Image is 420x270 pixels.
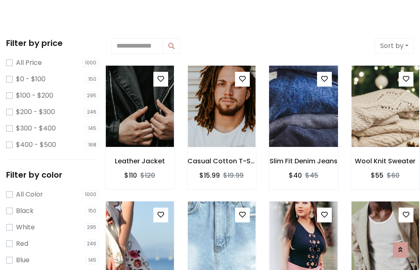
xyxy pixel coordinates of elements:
label: $400 - $500 [16,140,56,150]
h6: Casual Cotton T-Shirt [187,157,256,165]
span: 168 [86,141,99,149]
h6: $15.99 [199,172,220,179]
h6: $55 [371,172,383,179]
h6: Wool Knit Sweater [351,157,420,165]
label: $300 - $400 [16,124,56,133]
span: 246 [84,108,99,116]
del: $60 [387,171,399,180]
span: 295 [84,223,99,231]
span: 1000 [82,59,99,67]
label: All Color [16,190,43,199]
h5: Filter by color [6,170,99,180]
span: 145 [86,256,99,264]
del: $120 [140,171,155,180]
del: $19.99 [223,171,244,180]
del: $45 [305,171,318,180]
span: 145 [86,124,99,133]
span: 295 [84,92,99,100]
label: $0 - $100 [16,74,46,84]
h5: Filter by price [6,38,99,48]
h6: Leather Jacket [105,157,174,165]
span: 246 [84,240,99,248]
label: $200 - $300 [16,107,55,117]
span: 150 [86,207,99,215]
label: Red [16,239,28,249]
label: White [16,222,35,232]
span: 150 [86,75,99,83]
h6: Slim Fit Denim Jeans [269,157,338,165]
label: All Price [16,58,42,68]
h6: $110 [124,172,137,179]
label: $100 - $200 [16,91,53,101]
label: Black [16,206,34,216]
button: Sort by [375,38,414,54]
label: Blue [16,255,30,265]
span: 1000 [82,190,99,199]
h6: $40 [289,172,302,179]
